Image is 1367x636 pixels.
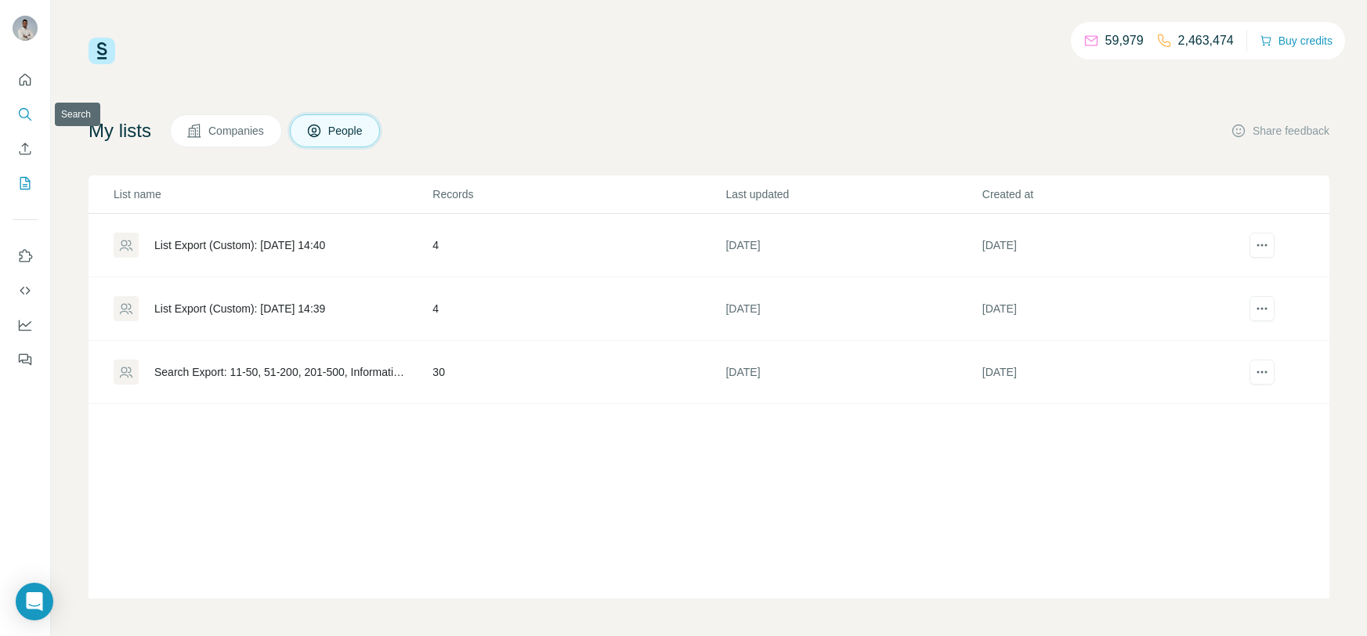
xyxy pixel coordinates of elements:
td: [DATE] [725,341,981,404]
div: Open Intercom Messenger [16,583,53,620]
button: Share feedback [1231,123,1329,139]
td: [DATE] [982,277,1238,341]
p: 2,463,474 [1178,31,1234,50]
td: 4 [432,214,725,277]
button: actions [1249,233,1275,258]
button: actions [1249,360,1275,385]
button: Buy credits [1260,30,1333,52]
p: List name [114,186,431,202]
h4: My lists [89,118,151,143]
p: Records [432,186,724,202]
img: Avatar [13,16,38,41]
button: Dashboard [13,311,38,339]
div: List Export (Custom): [DATE] 14:39 [154,301,325,316]
td: [DATE] [725,214,981,277]
button: My lists [13,169,38,197]
button: Enrich CSV [13,135,38,163]
button: Feedback [13,345,38,374]
button: Search [13,100,38,128]
button: actions [1249,296,1275,321]
button: Use Surfe API [13,276,38,305]
td: [DATE] [982,341,1238,404]
button: Use Surfe on LinkedIn [13,242,38,270]
td: [DATE] [982,214,1238,277]
p: Last updated [725,186,980,202]
button: Quick start [13,66,38,94]
div: List Export (Custom): [DATE] 14:40 [154,237,325,253]
div: Search Export: 11-50, 51-200, 201-500, Information Technology, Business Development, Operations, ... [154,364,406,380]
td: 30 [432,341,725,404]
img: Surfe Logo [89,38,115,64]
span: People [328,123,364,139]
p: Created at [982,186,1237,202]
span: Companies [208,123,266,139]
p: 59,979 [1105,31,1144,50]
td: 4 [432,277,725,341]
td: [DATE] [725,277,981,341]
